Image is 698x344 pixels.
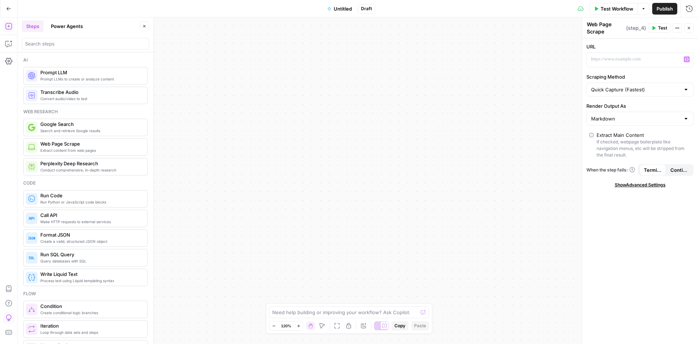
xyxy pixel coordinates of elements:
input: Search steps [25,40,146,47]
a: When the step fails: [586,167,635,173]
button: Copy [392,321,408,331]
button: Publish [652,3,677,15]
div: Web research [23,108,148,115]
span: Terminate Workflow [644,166,662,174]
input: Markdown [591,115,680,122]
button: Test [648,23,670,33]
span: ( step_4 ) [626,24,646,32]
label: URL [586,43,694,50]
span: Google Search [40,120,141,128]
span: Process text using Liquid templating syntax [40,278,141,284]
span: Copy [394,323,405,329]
span: Query databases with SQL [40,258,141,264]
button: Paste [411,321,429,331]
label: Render Output As [586,102,694,110]
input: Quick Capture (Fastest) [591,86,680,93]
span: Write Liquid Text [40,270,141,278]
span: Draft [361,5,372,12]
button: Untitled [323,3,356,15]
span: Web Page Scrape [40,140,141,147]
button: Steps [22,20,44,32]
span: Prompt LLMs to create or analyze content [40,76,141,82]
span: Test [658,25,667,31]
span: Show Advanced Settings [615,182,666,188]
span: Transcribe Audio [40,88,141,96]
span: Run Code [40,192,141,199]
span: Call API [40,211,141,219]
span: Make HTTP requests to external services [40,219,141,225]
button: Continue [666,164,693,176]
span: Run Python or JavaScript code blocks [40,199,141,205]
button: Power Agents [47,20,87,32]
span: Run SQL Query [40,251,141,258]
div: Extract Main Content [597,131,644,139]
div: Flow [23,290,148,297]
span: Convert audio/video to text [40,96,141,102]
span: Publish [657,5,673,12]
span: Loop through data sets and steps [40,329,141,335]
span: Perplexity Deep Research [40,160,141,167]
span: Extract content from web pages [40,147,141,153]
span: Untitled [334,5,352,12]
button: Test Workflow [589,3,638,15]
input: Extract Main ContentIf checked, webpage boilerplate like navigation menus, etc will be stripped f... [589,133,594,137]
div: If checked, webpage boilerplate like navigation menus, etc will be stripped from the final result. [597,139,691,158]
span: Iteration [40,322,141,329]
span: Format JSON [40,231,141,238]
div: Ai [23,57,148,63]
span: Continue [670,166,688,174]
span: Prompt LLM [40,69,141,76]
span: Search and retrieve Google results [40,128,141,134]
span: 120% [281,323,291,329]
span: Condition [40,303,141,310]
span: Create a valid, structured JSON object [40,238,141,244]
span: Paste [414,323,426,329]
div: Code [23,180,148,186]
textarea: Web Page Scrape [587,21,624,35]
span: Create conditional logic branches [40,310,141,316]
label: Scraping Method [586,73,694,80]
span: Conduct comprehensive, in-depth research [40,167,141,173]
span: Test Workflow [601,5,633,12]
